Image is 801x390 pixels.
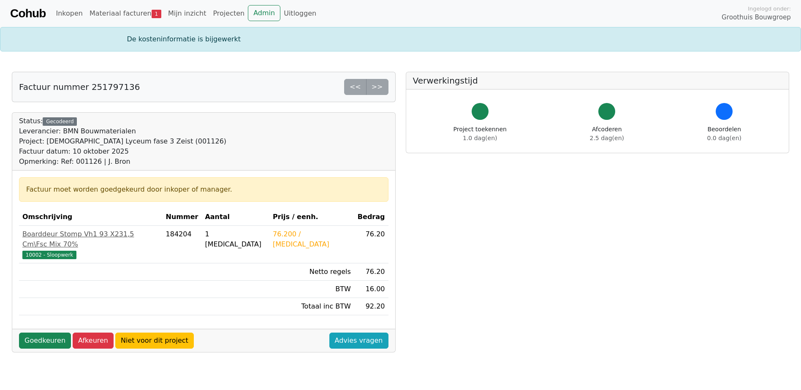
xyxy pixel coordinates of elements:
a: Boarddeur Stomp Vh1 93 X231,5 Cm\Fsc Mix 70%10002 - Sloopwerk [22,229,159,260]
a: Projecten [209,5,248,22]
td: 184204 [163,226,202,263]
span: 1 [152,10,161,18]
th: Omschrijving [19,209,163,226]
td: 16.00 [354,281,388,298]
td: Totaal inc BTW [269,298,354,315]
th: Aantal [201,209,269,226]
span: Ingelogd onder: [748,5,791,13]
th: Nummer [163,209,202,226]
div: Beoordelen [707,125,741,143]
th: Bedrag [354,209,388,226]
td: Netto regels [269,263,354,281]
div: Factuur moet worden goedgekeurd door inkoper of manager. [26,184,381,195]
span: 2.5 dag(en) [590,135,624,141]
div: 76.200 / [MEDICAL_DATA] [273,229,351,249]
h5: Factuur nummer 251797136 [19,82,140,92]
div: 1 [MEDICAL_DATA] [205,229,266,249]
div: Afcoderen [590,125,624,143]
div: Gecodeerd [43,117,77,126]
div: Factuur datum: 10 oktober 2025 [19,146,226,157]
a: Cohub [10,3,46,24]
a: Niet voor dit project [115,333,194,349]
span: Groothuis Bouwgroep [722,13,791,22]
a: Uitloggen [280,5,320,22]
span: 0.0 dag(en) [707,135,741,141]
span: 1.0 dag(en) [463,135,497,141]
div: De kosteninformatie is bijgewerkt [122,34,679,44]
a: Goedkeuren [19,333,71,349]
div: Project: [DEMOGRAPHIC_DATA] Lyceum fase 3 Zeist (001126) [19,136,226,146]
th: Prijs / eenh. [269,209,354,226]
a: Advies vragen [329,333,388,349]
td: BTW [269,281,354,298]
div: Boarddeur Stomp Vh1 93 X231,5 Cm\Fsc Mix 70% [22,229,159,249]
a: Mijn inzicht [165,5,210,22]
span: 10002 - Sloopwerk [22,251,76,259]
a: Inkopen [52,5,86,22]
td: 76.20 [354,263,388,281]
a: Afkeuren [73,333,114,349]
td: 92.20 [354,298,388,315]
div: Project toekennen [453,125,507,143]
div: Opmerking: Ref: 001126 | J. Bron [19,157,226,167]
a: Materiaal facturen1 [86,5,165,22]
a: Admin [248,5,280,21]
td: 76.20 [354,226,388,263]
h5: Verwerkingstijd [413,76,782,86]
div: Status: [19,116,226,167]
div: Leverancier: BMN Bouwmaterialen [19,126,226,136]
